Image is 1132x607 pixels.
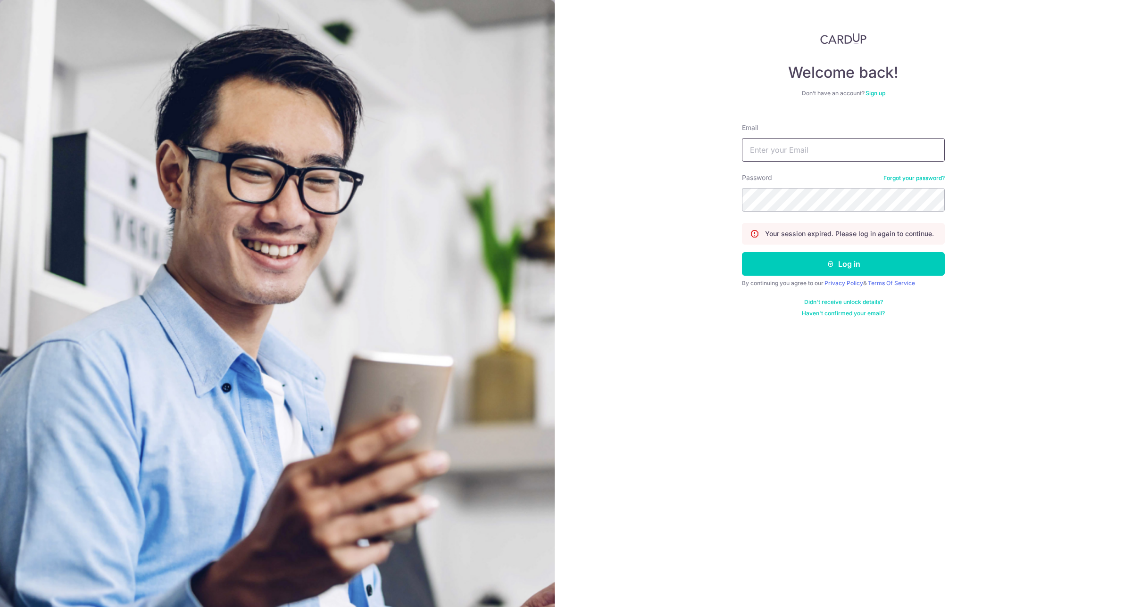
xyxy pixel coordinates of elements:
p: Your session expired. Please log in again to continue. [765,229,934,238]
a: Privacy Policy [824,279,863,287]
span: Help [21,7,41,15]
a: Terms Of Service [868,279,915,287]
a: Forgot your password? [883,174,945,182]
label: Email [742,123,758,132]
button: Log in [742,252,945,276]
img: CardUp Logo [820,33,866,44]
div: Don’t have an account? [742,90,945,97]
div: By continuing you agree to our & [742,279,945,287]
a: Didn't receive unlock details? [804,298,883,306]
a: Haven't confirmed your email? [802,310,885,317]
h4: Welcome back! [742,63,945,82]
a: Sign up [866,90,885,97]
label: Password [742,173,772,182]
input: Enter your Email [742,138,945,162]
span: Help [83,7,103,15]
